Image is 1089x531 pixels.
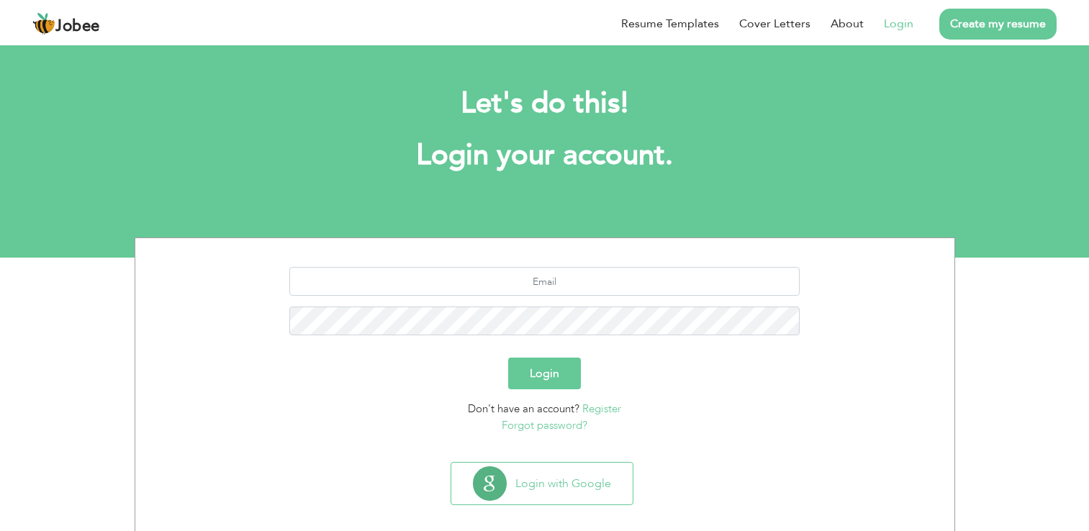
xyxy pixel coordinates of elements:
h1: Login your account. [156,137,934,174]
a: Jobee [32,12,100,35]
span: Don't have an account? [468,401,579,416]
a: Register [582,401,621,416]
a: Create my resume [939,9,1057,40]
a: Resume Templates [621,15,719,32]
a: Login [884,15,913,32]
span: Jobee [55,19,100,35]
a: About [831,15,864,32]
button: Login with Google [451,463,633,504]
a: Forgot password? [502,418,587,432]
h2: Let's do this! [156,85,934,122]
button: Login [508,358,581,389]
img: jobee.io [32,12,55,35]
input: Email [289,267,800,296]
a: Cover Letters [739,15,810,32]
